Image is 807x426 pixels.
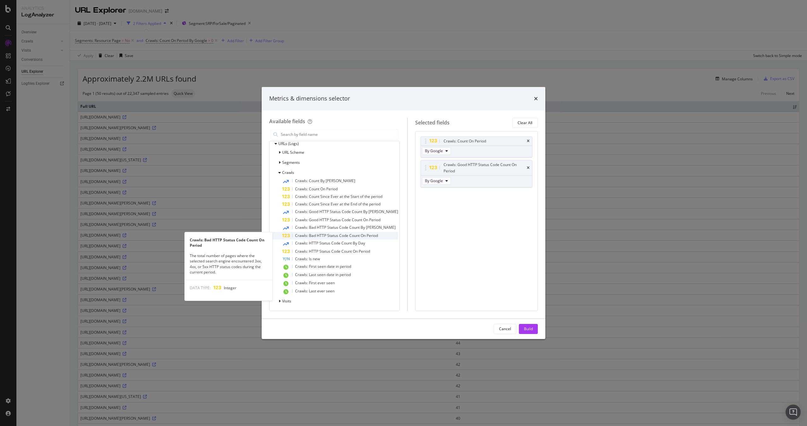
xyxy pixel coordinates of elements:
div: Crawls: Good HTTP Status Code Count On Period [444,162,525,174]
span: Crawls: Bad HTTP Status Code Count On Period [295,233,378,238]
div: Crawls: Count On PeriodtimesBy Google [421,136,532,158]
div: Crawls: Count On Period [444,138,486,144]
span: By Google [425,148,443,153]
div: Cancel [499,326,511,331]
span: Crawls: HTTP Status Code Count On Period [295,249,370,254]
input: Search by field name [280,130,398,139]
span: Crawls [282,170,294,175]
div: times [534,95,538,103]
span: Crawls: First seen date in period [295,264,351,269]
span: Crawls: Last ever seen [295,288,334,294]
span: Visits [282,298,291,304]
span: Crawls: Count Since Ever at the End of the period [295,201,380,207]
button: Clear All [512,118,538,128]
span: Crawls: First ever seen [295,280,335,285]
div: Metrics & dimensions selector [269,95,350,103]
button: By Google [422,177,451,185]
span: Crawls: Good HTTP Status Code Count On Period [295,217,380,222]
div: Crawls: Good HTTP Status Code Count On PeriodtimesBy Google [421,160,532,187]
div: The total number of pages where the selected search engine encountered 3xx, 4xx, or 5xx HTTP stat... [185,253,272,275]
button: Cancel [494,324,516,334]
span: Crawls: Count By [PERSON_NAME] [295,178,355,183]
div: Available fields [269,118,305,125]
div: Clear All [518,120,532,125]
span: Crawls: Count On Period [295,186,338,192]
span: Crawls: HTTP Status Code Count By Day [295,240,365,246]
span: URL Scheme [282,150,304,155]
div: modal [262,87,545,339]
div: Build [524,326,533,331]
span: Crawls: Count Since Ever at the Start of the period [295,194,382,199]
span: Crawls: Good HTTP Status Code Count By [PERSON_NAME] [295,209,398,214]
span: Crawls: Last seen date in period [295,272,351,277]
button: By Google [422,147,451,155]
span: Crawls: Is new [295,256,320,262]
div: Crawls: Bad HTTP Status Code Count On Period [185,237,272,248]
div: times [527,166,530,170]
span: Crawls: Bad HTTP Status Code Count By [PERSON_NAME] [295,225,396,230]
div: times [527,139,530,143]
div: Selected fields [415,119,450,126]
span: URLs (Logs) [278,141,299,146]
button: Build [519,324,538,334]
span: Segments [282,160,300,165]
div: Open Intercom Messenger [786,405,801,420]
span: By Google [425,178,443,183]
